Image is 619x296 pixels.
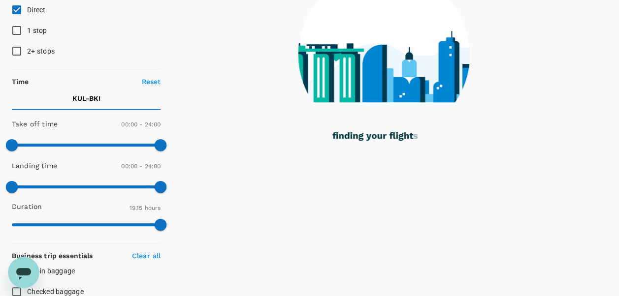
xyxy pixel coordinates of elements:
p: Landing time [12,161,57,171]
g: finding your flights [332,132,418,141]
p: Take off time [12,119,58,129]
span: 00:00 - 24:00 [121,163,161,170]
span: 19.15 hours [130,205,161,211]
strong: Business trip essentials [12,252,93,260]
p: KUL - BKI [72,93,100,103]
span: 1 stop [27,27,47,34]
p: Clear all [132,251,161,261]
span: Checked baggage [27,288,84,296]
span: Direct [27,6,46,14]
span: 2+ stops [27,47,55,55]
span: Cabin baggage [27,267,75,275]
span: 00:00 - 24:00 [121,121,161,128]
iframe: Button to launch messaging window [8,257,39,288]
p: Time [12,77,29,87]
p: Reset [142,77,161,87]
p: Duration [12,202,42,211]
